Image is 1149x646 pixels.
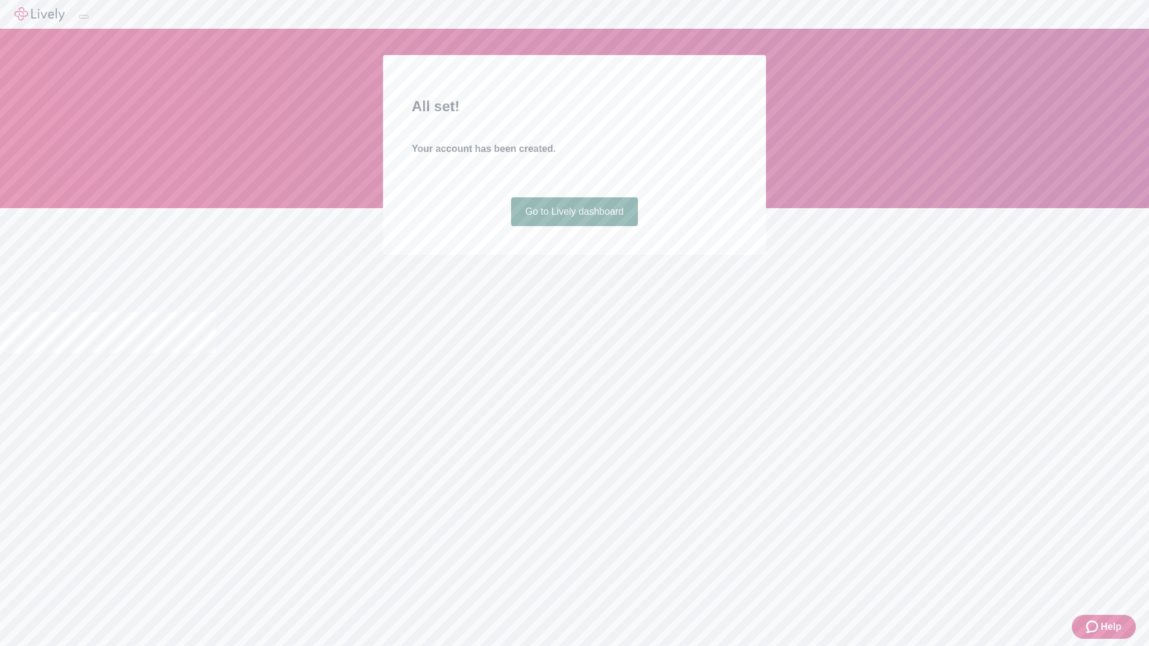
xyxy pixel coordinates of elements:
[412,142,737,156] h4: Your account has been created.
[1072,615,1136,639] button: Zendesk support iconHelp
[1101,620,1121,634] span: Help
[14,7,65,22] img: Lively
[511,197,639,226] a: Go to Lively dashboard
[1086,620,1101,634] svg: Zendesk support icon
[412,96,737,117] h2: All set!
[79,15,89,19] button: Log out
